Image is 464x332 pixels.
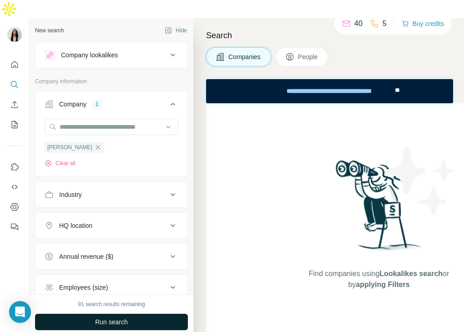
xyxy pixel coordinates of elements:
[59,252,113,261] div: Annual revenue ($)
[45,159,76,167] button: Clear all
[35,77,188,86] p: Company information
[158,24,193,37] button: Hide
[7,56,22,73] button: Quick start
[7,199,22,215] button: Dashboard
[35,215,187,236] button: HQ location
[306,268,452,290] span: Find companies using or by
[35,26,64,35] div: New search
[206,29,453,42] h4: Search
[47,143,92,151] span: [PERSON_NAME]
[92,100,102,108] div: 1
[7,27,22,42] img: Avatar
[206,79,453,103] iframe: Banner
[7,116,22,133] button: My lists
[228,52,262,61] span: Companies
[356,281,409,288] span: applying Filters
[379,270,443,277] span: Lookalikes search
[7,179,22,195] button: Use Surfe API
[298,52,319,61] span: People
[61,50,118,60] div: Company lookalikes
[332,158,426,259] img: Surfe Illustration - Woman searching with binoculars
[9,301,31,323] div: Open Intercom Messenger
[59,221,92,230] div: HQ location
[78,300,145,308] div: 91 search results remaining
[7,76,22,93] button: Search
[354,18,363,29] p: 40
[402,17,444,30] button: Buy credits
[35,93,187,119] button: Company1
[35,184,187,206] button: Industry
[35,277,187,298] button: Employees (size)
[59,190,82,199] div: Industry
[35,44,187,66] button: Company lookalikes
[7,219,22,235] button: Feedback
[35,314,188,330] button: Run search
[59,283,108,292] div: Employees (size)
[95,317,128,327] span: Run search
[7,159,22,175] button: Use Surfe on LinkedIn
[7,96,22,113] button: Enrich CSV
[59,100,86,109] div: Company
[379,140,461,221] img: Surfe Illustration - Stars
[35,246,187,267] button: Annual revenue ($)
[383,18,387,29] p: 5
